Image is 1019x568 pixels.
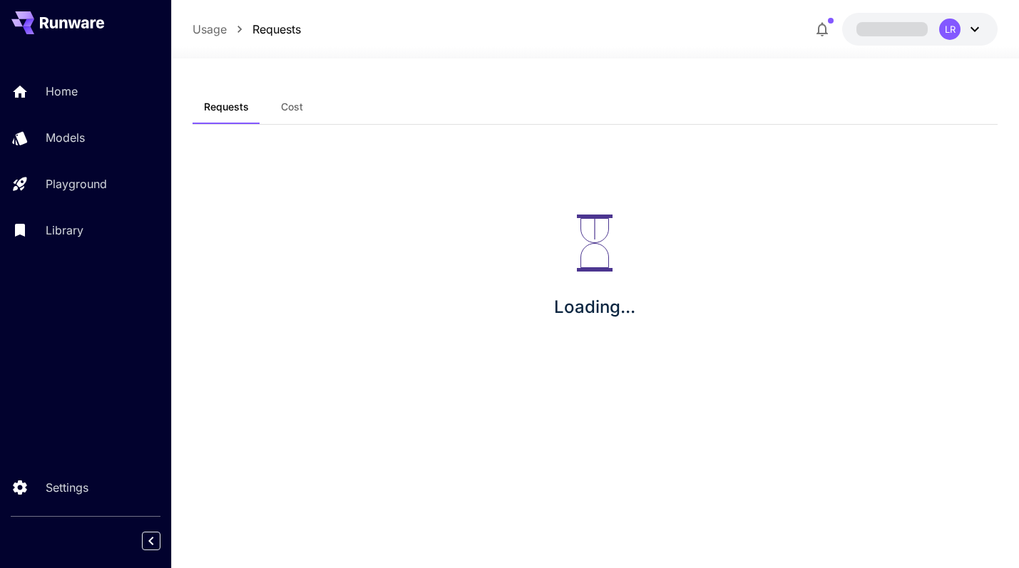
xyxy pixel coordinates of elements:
div: Collapse sidebar [153,528,171,554]
span: Requests [204,100,249,113]
p: Loading... [554,294,635,320]
p: Settings [46,479,88,496]
a: Requests [252,21,301,38]
a: Usage [193,21,227,38]
button: Collapse sidebar [142,532,160,550]
p: Models [46,129,85,146]
p: Playground [46,175,107,192]
p: Library [46,222,83,239]
p: Home [46,83,78,100]
nav: breadcrumb [193,21,301,38]
button: LR [842,13,998,46]
span: Cost [281,100,303,113]
div: LR [939,19,961,40]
